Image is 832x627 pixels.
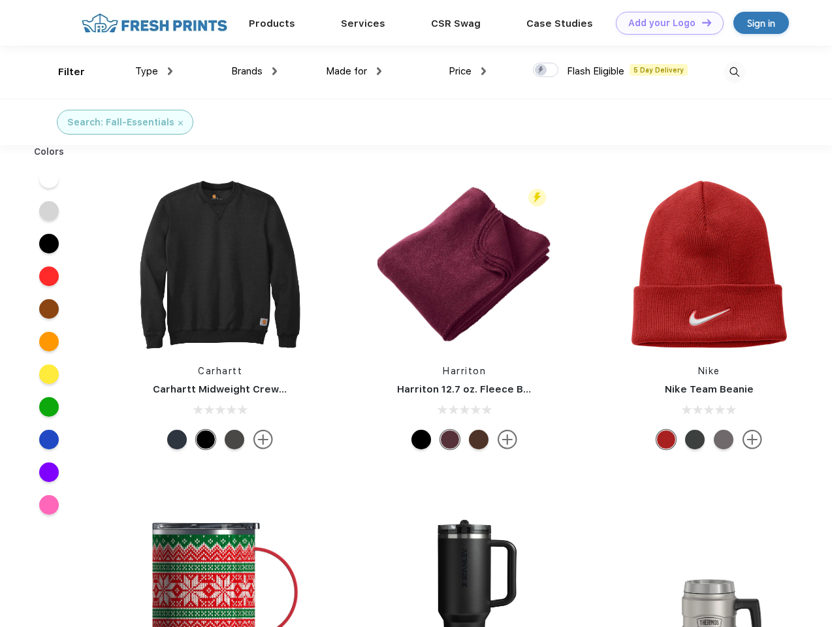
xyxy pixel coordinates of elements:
div: Filter [58,65,85,80]
a: Harriton [443,366,486,376]
div: Add your Logo [628,18,696,29]
div: Sign in [747,16,775,31]
div: Black [411,430,431,449]
img: more.svg [253,430,273,449]
div: Cocoa [469,430,488,449]
a: Sign in [733,12,789,34]
span: Brands [231,65,263,77]
img: fo%20logo%202.webp [78,12,231,35]
img: dropdown.png [168,67,172,75]
img: dropdown.png [272,67,277,75]
img: filter_cancel.svg [178,121,183,125]
a: Carhartt Midweight Crewneck Sweatshirt [153,383,360,395]
img: dropdown.png [481,67,486,75]
span: Flash Eligible [567,65,624,77]
img: flash_active_toggle.svg [528,189,546,206]
div: Search: Fall-Essentials [67,116,174,129]
div: Medium Grey [714,430,733,449]
img: func=resize&h=266 [377,178,551,351]
a: Nike Team Beanie [665,383,754,395]
span: 5 Day Delivery [630,64,688,76]
a: Nike [698,366,720,376]
a: Harriton 12.7 oz. Fleece Blanket [397,383,554,395]
div: Colors [24,145,74,159]
div: Anthracite [685,430,705,449]
img: DT [702,19,711,26]
span: Made for [326,65,367,77]
img: more.svg [498,430,517,449]
img: desktop_search.svg [724,61,745,83]
span: Type [135,65,158,77]
img: more.svg [743,430,762,449]
a: Carhartt [198,366,242,376]
img: func=resize&h=266 [133,178,307,351]
img: func=resize&h=266 [622,178,796,351]
div: New Navy [167,430,187,449]
a: Products [249,18,295,29]
div: Black [196,430,216,449]
img: dropdown.png [377,67,381,75]
div: Burgundy [440,430,460,449]
div: Carbon Heather [225,430,244,449]
div: University Red [656,430,676,449]
span: Price [449,65,472,77]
